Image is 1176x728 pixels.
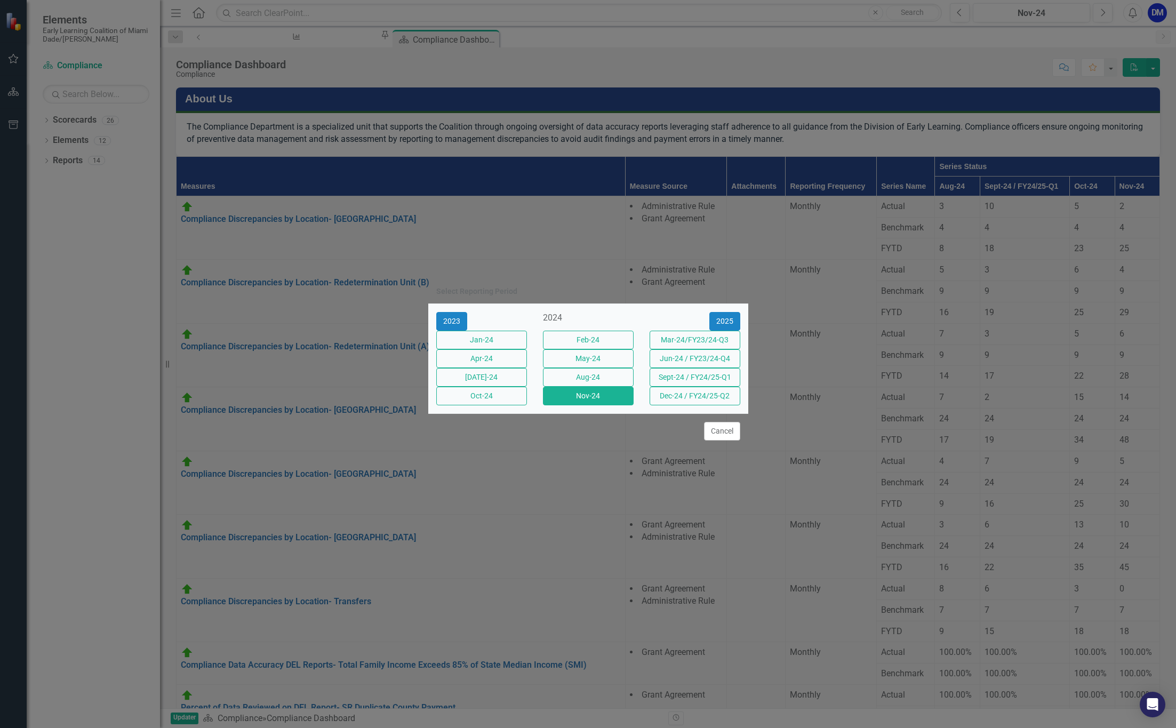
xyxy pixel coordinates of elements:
button: Sept-24 / FY24/25-Q1 [650,368,740,387]
button: 2025 [709,312,740,331]
div: 2024 [543,312,634,324]
button: Aug-24 [543,368,634,387]
div: Select Reporting Period [436,287,517,295]
button: Jun-24 / FY23/24-Q4 [650,349,740,368]
button: Jan-24 [436,331,527,349]
button: Apr-24 [436,349,527,368]
button: Feb-24 [543,331,634,349]
div: Open Intercom Messenger [1140,692,1165,717]
button: May-24 [543,349,634,368]
button: 2023 [436,312,467,331]
button: Mar-24/FY23/24-Q3 [650,331,740,349]
button: Oct-24 [436,387,527,405]
button: Dec-24 / FY24/25-Q2 [650,387,740,405]
button: [DATE]-24 [436,368,527,387]
button: Cancel [704,422,740,441]
button: Nov-24 [543,387,634,405]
